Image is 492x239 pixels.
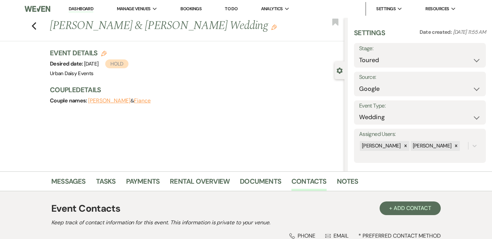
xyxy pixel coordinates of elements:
button: Close lead details [337,67,343,73]
label: Source: [359,72,481,82]
h3: Settings [354,28,385,43]
h2: Keep track of contact information for this event. This information is private to your venue. [51,219,441,227]
a: Contacts [291,176,327,191]
label: Event Type: [359,101,481,111]
button: + Add Contact [380,201,441,215]
span: & [88,97,151,104]
div: [PERSON_NAME] [360,141,402,151]
button: Fiance [134,98,151,103]
span: Desired date: [50,60,84,67]
h1: Event Contacts [51,201,120,216]
a: Dashboard [69,6,93,12]
span: Urban Daisy Events [50,70,93,77]
h1: [PERSON_NAME] & [PERSON_NAME] Wedding [50,18,283,34]
span: Couple names: [50,97,88,104]
a: Rental Overview [170,176,230,191]
span: Resources [425,5,449,12]
a: Messages [51,176,86,191]
label: Stage: [359,44,481,54]
a: Documents [240,176,281,191]
span: Analytics [261,5,283,12]
span: Manage Venues [117,5,151,12]
span: Settings [376,5,396,12]
span: [DATE] 11:55 AM [453,29,486,36]
a: To Do [225,6,237,12]
label: Assigned Users: [359,129,481,139]
h3: Event Details [50,48,128,58]
img: Weven Logo [25,2,50,16]
a: Tasks [96,176,116,191]
div: [PERSON_NAME] [411,141,453,151]
button: [PERSON_NAME] [88,98,131,103]
a: Notes [337,176,358,191]
button: Edit [271,24,277,30]
span: Date created: [420,29,453,36]
h3: Couple Details [50,85,338,95]
a: Payments [126,176,160,191]
span: [DATE] [84,60,128,67]
a: Bookings [180,6,202,12]
span: Hold [105,59,128,68]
